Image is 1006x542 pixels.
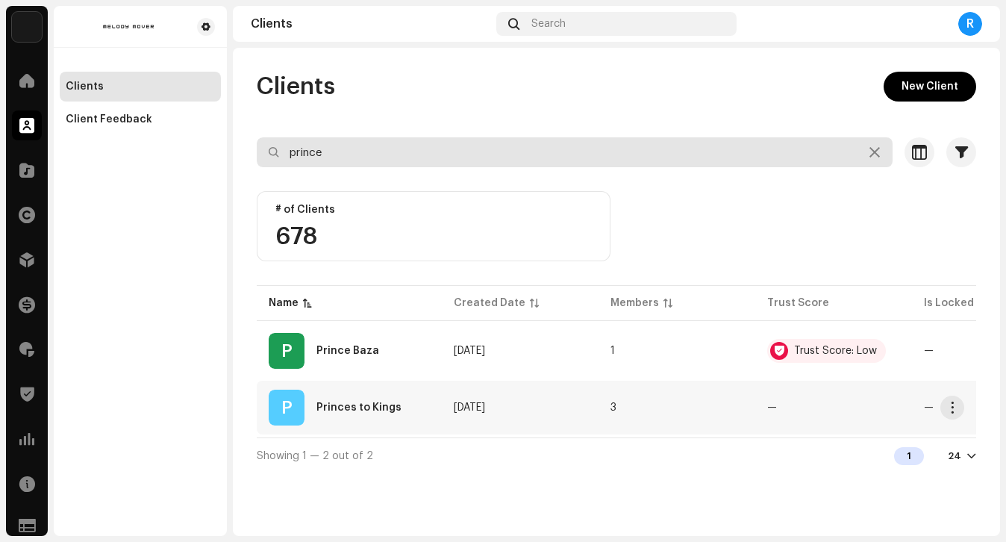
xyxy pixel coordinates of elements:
div: R [958,12,982,36]
span: 3 [610,402,616,413]
img: 34f81ff7-2202-4073-8c5d-62963ce809f3 [12,12,42,42]
re-o-card-value: # of Clients [257,191,610,261]
div: P [269,390,304,426]
div: Members [610,296,659,311]
div: Trust Score: Low [794,346,877,356]
span: 1 [610,346,615,356]
button: New Client [884,72,976,102]
span: New Client [902,72,958,102]
div: Clients [251,18,490,30]
span: Search [531,18,566,30]
div: # of Clients [275,204,592,216]
re-m-nav-item: Client Feedback [60,105,221,134]
div: Client Feedback [66,113,152,125]
div: Princes to Kings [316,402,402,413]
div: Created Date [454,296,525,311]
div: 24 [948,450,961,462]
span: Showing 1 — 2 out of 2 [257,451,373,461]
span: Clients [257,72,335,102]
input: Search [257,137,893,167]
div: P [269,333,304,369]
re-a-table-badge: — [767,402,900,413]
div: Prince Baza [316,346,379,356]
re-m-nav-item: Clients [60,72,221,102]
div: 1 [894,447,924,465]
div: Clients [66,81,104,93]
span: Jun 25, 2025 [454,402,485,413]
span: May 9, 2025 [454,346,485,356]
img: dd1629f2-61db-4bea-83cc-ae53c4a0e3a5 [66,18,191,36]
div: Name [269,296,299,311]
